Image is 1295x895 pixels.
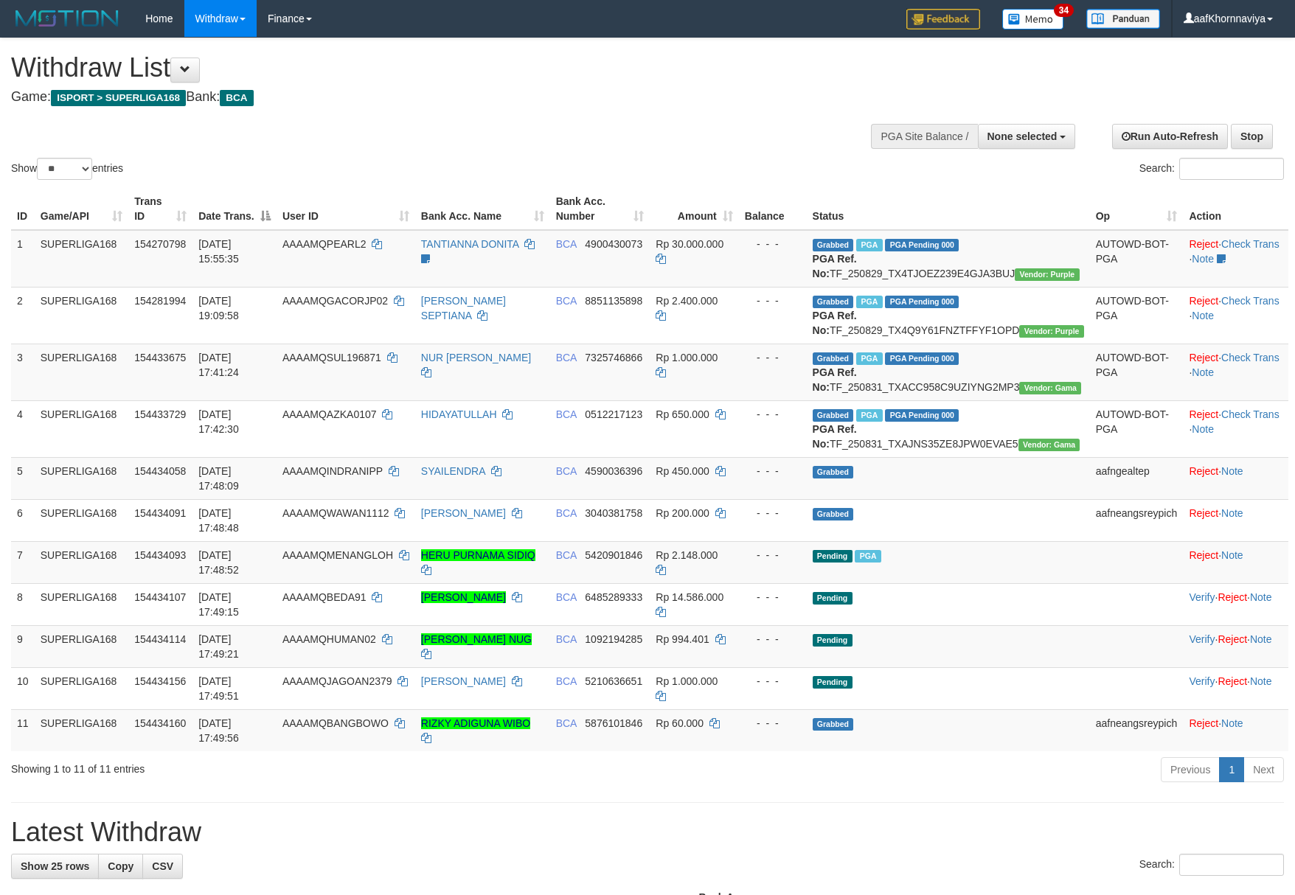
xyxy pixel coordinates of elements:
[585,675,642,687] span: Copy 5210636651 to clipboard
[656,633,709,645] span: Rp 994.401
[856,409,882,422] span: Marked by aafsoycanthlai
[855,550,881,563] span: Marked by aafsoycanthlai
[745,407,801,422] div: - - -
[1189,591,1215,603] a: Verify
[11,344,35,400] td: 3
[1189,717,1218,729] a: Reject
[108,860,133,872] span: Copy
[1090,188,1184,230] th: Op: activate to sort column ascending
[1218,675,1247,687] a: Reject
[198,549,239,576] span: [DATE] 17:48:52
[585,549,642,561] span: Copy 5420901846 to clipboard
[11,756,529,776] div: Showing 1 to 11 of 11 entries
[556,507,577,519] span: BCA
[1139,854,1284,876] label: Search:
[885,239,959,251] span: PGA Pending
[220,90,253,106] span: BCA
[656,591,723,603] span: Rp 14.586.000
[192,188,277,230] th: Date Trans.: activate to sort column descending
[556,465,577,477] span: BCA
[421,717,530,729] a: RIZKY ADIGUNA WIBO
[656,549,718,561] span: Rp 2.148.000
[1189,238,1218,250] a: Reject
[134,633,186,645] span: 154434114
[198,238,239,265] span: [DATE] 15:55:35
[1192,366,1214,378] a: Note
[11,457,35,499] td: 5
[421,675,506,687] a: [PERSON_NAME]
[650,188,738,230] th: Amount: activate to sort column ascending
[739,188,807,230] th: Balance
[585,465,642,477] span: Copy 4590036396 to clipboard
[813,423,857,450] b: PGA Ref. No:
[1221,549,1243,561] a: Note
[198,295,239,321] span: [DATE] 19:09:58
[1179,854,1284,876] input: Search:
[550,188,650,230] th: Bank Acc. Number: activate to sort column ascending
[11,854,99,879] a: Show 25 rows
[134,238,186,250] span: 154270798
[813,239,854,251] span: Grabbed
[978,124,1076,149] button: None selected
[11,818,1284,847] h1: Latest Withdraw
[745,237,801,251] div: - - -
[11,625,35,667] td: 9
[813,466,854,478] span: Grabbed
[282,352,381,363] span: AAAAMQSUL196871
[1090,344,1184,400] td: AUTOWD-BOT-PGA
[556,675,577,687] span: BCA
[11,541,35,583] td: 7
[1218,633,1247,645] a: Reject
[556,352,577,363] span: BCA
[745,674,801,689] div: - - -
[35,499,128,541] td: SUPERLIGA168
[1090,287,1184,344] td: AUTOWD-BOT-PGA
[656,352,718,363] span: Rp 1.000.000
[556,549,577,561] span: BCA
[1243,757,1284,782] a: Next
[282,465,383,477] span: AAAAMQINDRANIPP
[421,465,485,477] a: SYAILENDRA
[1218,591,1247,603] a: Reject
[813,296,854,308] span: Grabbed
[1183,667,1288,709] td: · ·
[11,400,35,457] td: 4
[198,352,239,378] span: [DATE] 17:41:24
[1192,310,1214,321] a: Note
[282,633,376,645] span: AAAAMQHUMAN02
[421,549,535,561] a: HERU PURNAMA SIDIQ
[556,295,577,307] span: BCA
[1090,400,1184,457] td: AUTOWD-BOT-PGA
[35,583,128,625] td: SUPERLIGA168
[11,158,123,180] label: Show entries
[807,344,1090,400] td: TF_250831_TXACC958C9UZIYNG2MP3
[1231,124,1273,149] a: Stop
[1179,158,1284,180] input: Search:
[1183,287,1288,344] td: · ·
[745,716,801,731] div: - - -
[98,854,143,879] a: Copy
[134,549,186,561] span: 154434093
[11,287,35,344] td: 2
[585,295,642,307] span: Copy 8851135898 to clipboard
[11,188,35,230] th: ID
[11,709,35,751] td: 11
[51,90,186,106] span: ISPORT > SUPERLIGA168
[134,717,186,729] span: 154434160
[807,230,1090,288] td: TF_250829_TX4TJOEZ239E4GJA3BUJ
[745,350,801,365] div: - - -
[282,591,367,603] span: AAAAMQBEDA91
[134,352,186,363] span: 154433675
[282,717,389,729] span: AAAAMQBANGBOWO
[807,287,1090,344] td: TF_250829_TX4Q9Y61FNZTFFYF1OPD
[745,590,801,605] div: - - -
[1192,423,1214,435] a: Note
[198,591,239,618] span: [DATE] 17:49:15
[35,541,128,583] td: SUPERLIGA168
[585,591,642,603] span: Copy 6485289333 to clipboard
[198,717,239,744] span: [DATE] 17:49:56
[1183,499,1288,541] td: ·
[152,860,173,872] span: CSV
[656,408,709,420] span: Rp 650.000
[198,507,239,534] span: [DATE] 17:48:48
